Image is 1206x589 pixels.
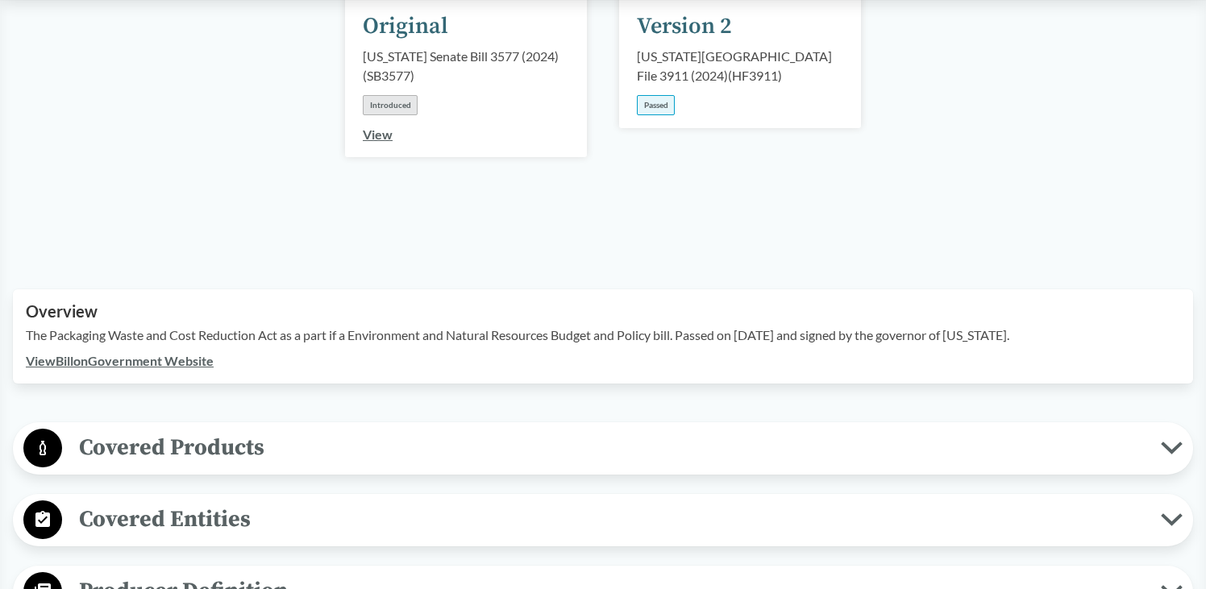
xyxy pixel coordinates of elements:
[637,47,843,85] div: [US_STATE][GEOGRAPHIC_DATA] File 3911 (2024) ( HF3911 )
[62,429,1161,466] span: Covered Products
[19,428,1187,469] button: Covered Products
[363,127,393,142] a: View
[363,10,448,44] div: Original
[637,10,732,44] div: Version 2
[26,353,214,368] a: ViewBillonGovernment Website
[363,95,418,115] div: Introduced
[637,95,675,115] div: Passed
[26,302,1180,321] h2: Overview
[363,47,569,85] div: [US_STATE] Senate Bill 3577 (2024) ( SB3577 )
[62,501,1161,537] span: Covered Entities
[26,326,1180,345] p: The Packaging Waste and Cost Reduction Act as a part if a Environment and Natural Resources Budge...
[19,500,1187,541] button: Covered Entities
